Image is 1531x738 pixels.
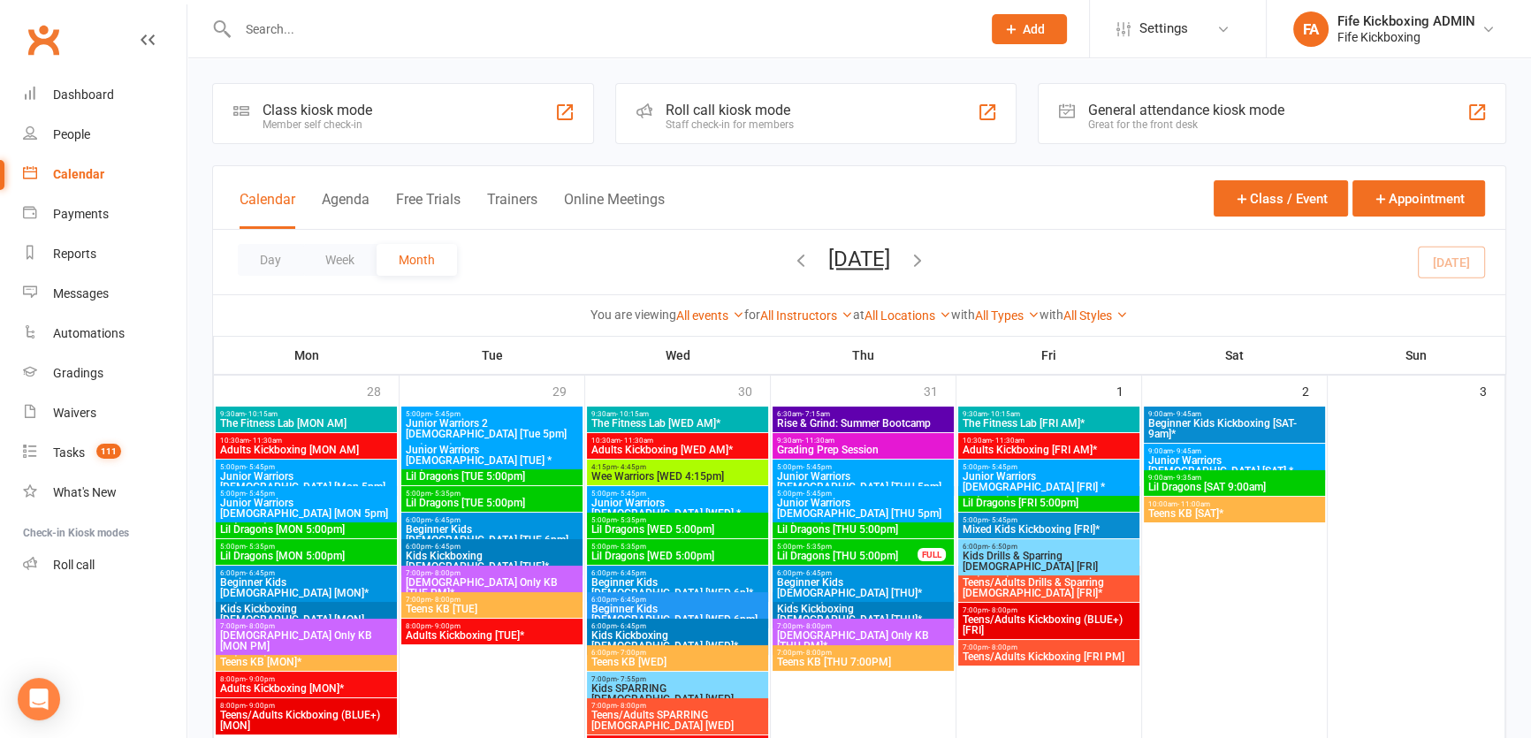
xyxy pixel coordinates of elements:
span: 10:30am [219,437,393,445]
span: Rise & Grind: Summer Bootcamp [776,418,950,429]
span: 8:00pm [219,675,393,683]
span: 5:00pm [590,490,765,498]
span: Lil Dragons [MON 5:00pm] [219,524,393,535]
div: Waivers [53,406,96,420]
span: 8:00pm [405,622,579,630]
span: Teens KB [SAT]* [1147,508,1322,519]
span: Beginner Kids Kickboxing [SAT-9am]* [1147,418,1322,439]
span: 6:00pm [405,543,579,551]
span: 9:30am [219,410,393,418]
span: Lil Dragons [THU 5:00pm] [776,551,918,561]
a: Automations [23,314,187,354]
a: All Instructors [760,308,853,323]
span: 6:00pm [405,516,579,524]
button: Appointment [1352,180,1485,217]
button: Class / Event [1214,180,1348,217]
span: 10:30am [962,437,1136,445]
span: 6:00pm [776,569,950,577]
span: 6:00pm [590,596,765,604]
th: Mon [214,337,400,374]
span: Beginner Kids [DEMOGRAPHIC_DATA] [TUE 6pm] [405,524,579,545]
span: - 7:00pm [617,649,646,657]
div: FULL [918,548,946,561]
a: Roll call [23,545,187,585]
span: 9:30am [776,437,950,445]
span: - 5:45pm [246,490,275,498]
div: What's New [53,485,117,499]
span: The Fitness Lab [MON AM] [219,418,393,429]
span: Teens/Adults SPARRING [DEMOGRAPHIC_DATA] [WED] [590,710,765,731]
div: Fife Kickboxing [1337,29,1475,45]
div: Fife Kickboxing ADMIN [1337,13,1475,29]
span: - 8:00pm [246,622,275,630]
span: - 5:45pm [803,463,832,471]
span: - 11:30am [802,437,834,445]
button: Add [992,14,1067,44]
span: 5:00pm [219,490,393,498]
span: - 6:45pm [617,622,646,630]
a: All Styles [1063,308,1128,323]
div: FA [1293,11,1329,47]
span: - 11:30am [992,437,1024,445]
button: Online Meetings [564,191,665,229]
span: 5:00pm [405,490,579,498]
span: - 6:45pm [617,569,646,577]
span: Lil Dragons [WED 5:00pm] [590,551,765,561]
div: Roll call kiosk mode [666,102,794,118]
div: 31 [924,376,956,405]
span: Lil Dragons [SAT 9:00am] [1147,482,1322,492]
span: Junior Warriors [DEMOGRAPHIC_DATA] [FRI] * [962,471,1136,492]
span: Kids Kickboxing [DEMOGRAPHIC_DATA] [TUE]* [405,551,579,572]
span: 9:30am [590,410,765,418]
strong: for [744,308,760,322]
span: 7:00pm [405,596,579,604]
span: Kids SPARRING [DEMOGRAPHIC_DATA] [WED] [590,683,765,704]
span: - 5:35pm [617,543,646,551]
span: - 5:35pm [246,543,275,551]
span: Teens KB [WED] [590,657,765,667]
div: 28 [367,376,399,405]
span: Junior Warriors [DEMOGRAPHIC_DATA] [MON 5pm] [219,498,393,519]
span: Junior Warriors 2 [DEMOGRAPHIC_DATA] [Tue 5pm] [405,418,579,439]
div: People [53,127,90,141]
div: Great for the front desk [1088,118,1284,131]
span: Add [1023,22,1045,36]
span: - 8:00pm [988,643,1017,651]
span: 5:00pm [962,463,1136,471]
span: - 5:35pm [803,543,832,551]
span: - 6:45pm [803,569,832,577]
span: - 5:45pm [988,463,1017,471]
div: Tasks [53,445,85,460]
div: Dashboard [53,87,114,102]
div: 2 [1302,376,1327,405]
span: - 5:45pm [617,490,646,498]
span: 6:00pm [590,569,765,577]
span: [DEMOGRAPHIC_DATA] Only KB [TUE PM]* [405,577,579,598]
span: Adults Kickboxing [MON AM] [219,445,393,455]
th: Thu [771,337,956,374]
a: Messages [23,274,187,314]
span: Teens/Adults Drills & Sparring [DEMOGRAPHIC_DATA] [FRI]* [962,577,1136,598]
span: Mixed Kids Kickboxing [FRI]* [962,524,1136,535]
div: Automations [53,326,125,340]
div: 3 [1480,376,1504,405]
button: Week [303,244,377,276]
span: Beginner Kids [DEMOGRAPHIC_DATA] [WED 6p]* [590,577,765,598]
div: Staff check-in for members [666,118,794,131]
span: 7:00pm [962,643,1136,651]
span: 9:00am [1147,474,1322,482]
span: 9:30am [962,410,1136,418]
th: Sat [1142,337,1328,374]
span: [DEMOGRAPHIC_DATA] Only KB [MON PM] [219,630,393,651]
span: Adults Kickboxing [FRI AM]* [962,445,1136,455]
span: - 5:35pm [431,490,461,498]
span: - 7:15am [802,410,830,418]
button: [DATE] [828,247,890,271]
a: People [23,115,187,155]
div: Calendar [53,167,104,181]
span: 7:00pm [776,649,950,657]
span: - 10:15am [987,410,1020,418]
span: Adults Kickboxing [TUE]* [405,630,579,641]
span: - 9:45am [1173,447,1201,455]
span: - 10:15am [616,410,649,418]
